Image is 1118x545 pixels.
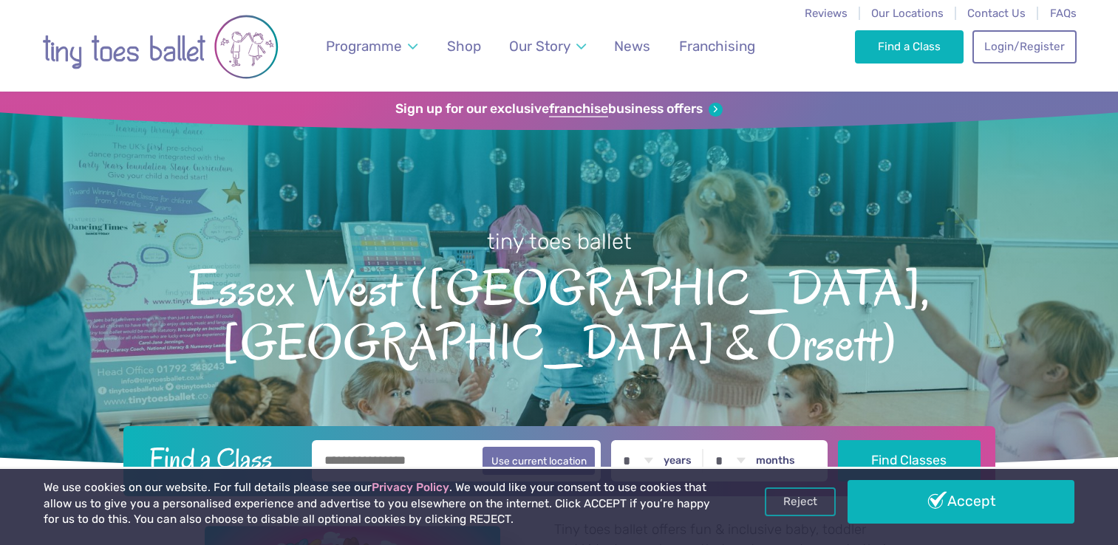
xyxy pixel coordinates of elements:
[614,38,650,55] span: News
[607,29,658,64] a: News
[855,30,964,63] a: Find a Class
[967,7,1026,20] a: Contact Us
[447,38,481,55] span: Shop
[483,447,596,475] button: Use current location
[326,38,402,55] span: Programme
[487,229,632,254] small: tiny toes ballet
[664,454,692,467] label: years
[805,7,848,20] a: Reviews
[672,29,762,64] a: Franchising
[1050,7,1077,20] a: FAQs
[679,38,755,55] span: Franchising
[509,38,570,55] span: Our Story
[26,256,1092,371] span: Essex West ([GEOGRAPHIC_DATA], [GEOGRAPHIC_DATA] & Orsett)
[318,29,424,64] a: Programme
[848,480,1074,523] a: Accept
[395,101,723,117] a: Sign up for our exclusivefranchisebusiness offers
[871,7,944,20] a: Our Locations
[42,10,279,84] img: tiny toes ballet
[549,101,608,117] strong: franchise
[372,481,449,494] a: Privacy Policy
[44,480,713,528] p: We use cookies on our website. For full details please see our . We would like your consent to us...
[502,29,593,64] a: Our Story
[765,487,836,515] a: Reject
[440,29,488,64] a: Shop
[756,454,795,467] label: months
[137,440,301,477] h2: Find a Class
[972,30,1076,63] a: Login/Register
[838,440,981,481] button: Find Classes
